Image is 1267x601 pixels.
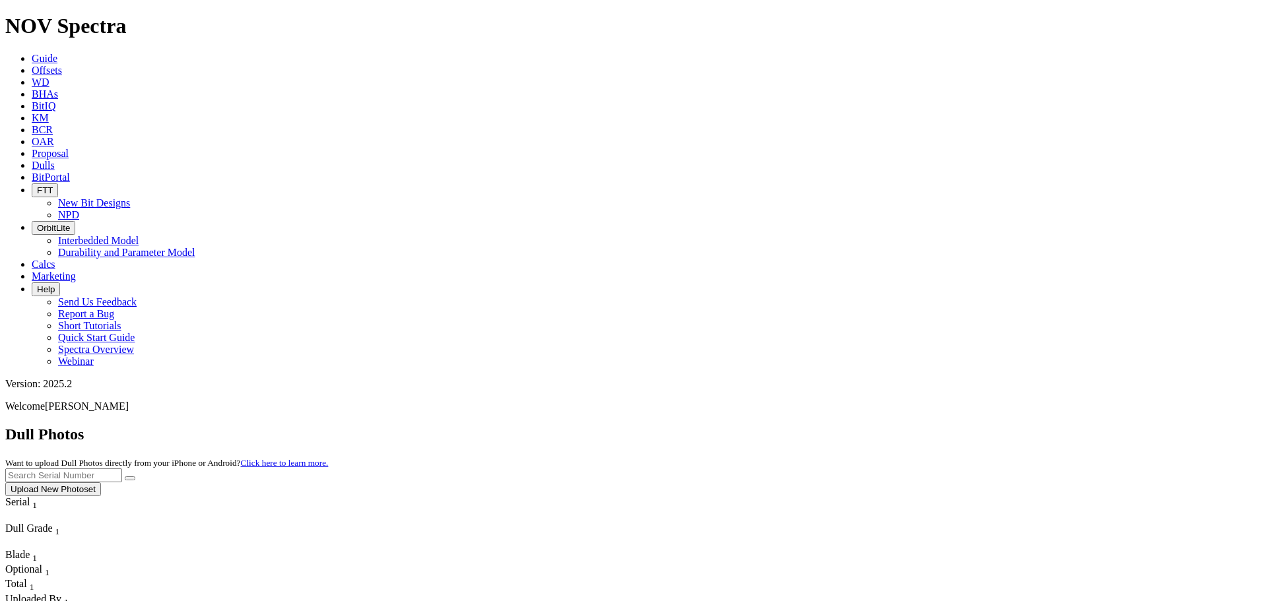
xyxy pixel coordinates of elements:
[32,500,37,510] sub: 1
[5,496,30,507] span: Serial
[5,563,51,578] div: Optional Sort None
[32,124,53,135] a: BCR
[30,583,34,592] sub: 1
[58,209,79,220] a: NPD
[5,578,27,589] span: Total
[37,284,55,294] span: Help
[5,400,1262,412] p: Welcome
[58,344,134,355] a: Spectra Overview
[32,270,76,282] a: Marketing
[5,522,98,537] div: Dull Grade Sort None
[5,482,101,496] button: Upload New Photoset
[5,537,98,549] div: Column Menu
[30,578,34,589] span: Sort None
[5,578,51,592] div: Total Sort None
[58,247,195,258] a: Durability and Parameter Model
[58,356,94,367] a: Webinar
[5,511,61,522] div: Column Menu
[32,496,37,507] span: Sort None
[58,296,137,307] a: Send Us Feedback
[5,563,42,575] span: Optional
[32,88,58,100] a: BHAs
[5,496,61,511] div: Serial Sort None
[32,549,37,560] span: Sort None
[58,235,139,246] a: Interbedded Model
[5,14,1262,38] h1: NOV Spectra
[5,496,61,522] div: Sort None
[5,549,51,563] div: Blade Sort None
[5,549,51,563] div: Sort None
[32,221,75,235] button: OrbitLite
[32,77,49,88] a: WD
[45,567,49,577] sub: 1
[32,148,69,159] a: Proposal
[58,197,130,208] a: New Bit Designs
[32,65,62,76] a: Offsets
[5,522,98,549] div: Sort None
[5,578,51,592] div: Sort None
[5,458,328,468] small: Want to upload Dull Photos directly from your iPhone or Android?
[5,563,51,578] div: Sort None
[37,185,53,195] span: FTT
[32,172,70,183] a: BitPortal
[32,282,60,296] button: Help
[5,426,1262,443] h2: Dull Photos
[241,458,329,468] a: Click here to learn more.
[45,563,49,575] span: Sort None
[37,223,70,233] span: OrbitLite
[5,549,30,560] span: Blade
[32,53,57,64] a: Guide
[32,100,55,111] a: BitIQ
[58,308,114,319] a: Report a Bug
[45,400,129,412] span: [PERSON_NAME]
[32,112,49,123] a: KM
[32,136,54,147] a: OAR
[32,183,58,197] button: FTT
[32,259,55,270] a: Calcs
[5,468,122,482] input: Search Serial Number
[55,526,60,536] sub: 1
[32,160,55,171] a: Dulls
[58,320,121,331] a: Short Tutorials
[5,522,53,534] span: Dull Grade
[5,378,1262,390] div: Version: 2025.2
[32,553,37,563] sub: 1
[55,522,60,534] span: Sort None
[58,332,135,343] a: Quick Start Guide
